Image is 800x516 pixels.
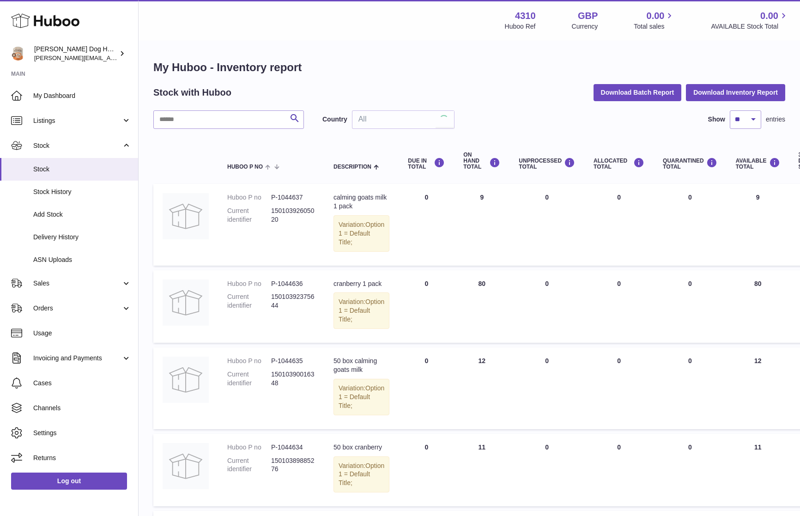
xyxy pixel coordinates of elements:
[463,152,500,170] div: ON HAND Total
[333,443,389,452] div: 50 box cranberry
[227,193,271,202] dt: Huboo P no
[33,304,121,313] span: Orders
[227,292,271,310] dt: Current identifier
[34,54,185,61] span: [PERSON_NAME][EMAIL_ADDRESS][DOMAIN_NAME]
[11,47,25,61] img: toby@hackneydoghouse.com
[333,379,389,415] div: Variation:
[454,184,509,265] td: 9
[322,115,347,124] label: Country
[333,215,389,252] div: Variation:
[711,10,789,31] a: 0.00 AVAILABLE Stock Total
[333,164,371,170] span: Description
[33,379,131,388] span: Cases
[760,10,778,22] span: 0.00
[594,84,682,101] button: Download Batch Report
[271,292,315,310] dd: 15010392375644
[509,347,584,429] td: 0
[688,280,692,287] span: 0
[227,370,271,388] dt: Current identifier
[509,434,584,507] td: 0
[688,357,692,364] span: 0
[227,456,271,474] dt: Current identifier
[333,357,389,374] div: 50 box calming goats milk
[163,443,209,489] img: product image
[33,354,121,363] span: Invoicing and Payments
[686,84,785,101] button: Download Inventory Report
[227,206,271,224] dt: Current identifier
[333,292,389,329] div: Variation:
[509,270,584,343] td: 0
[708,115,725,124] label: Show
[634,10,675,31] a: 0.00 Total sales
[727,434,789,507] td: 11
[766,115,785,124] span: entries
[727,184,789,265] td: 9
[339,462,384,487] span: Option 1 = Default Title;
[454,270,509,343] td: 80
[271,357,315,365] dd: P-1044635
[399,347,454,429] td: 0
[333,456,389,493] div: Variation:
[647,10,665,22] span: 0.00
[33,91,131,100] span: My Dashboard
[271,279,315,288] dd: P-1044636
[584,434,654,507] td: 0
[34,45,117,62] div: [PERSON_NAME] Dog House
[33,255,131,264] span: ASN Uploads
[33,210,131,219] span: Add Stock
[578,10,598,22] strong: GBP
[33,454,131,462] span: Returns
[163,193,209,239] img: product image
[688,443,692,451] span: 0
[33,279,121,288] span: Sales
[227,357,271,365] dt: Huboo P no
[505,22,536,31] div: Huboo Ref
[33,188,131,196] span: Stock History
[688,194,692,201] span: 0
[271,370,315,388] dd: 15010390016348
[33,404,131,413] span: Channels
[163,357,209,403] img: product image
[408,158,445,170] div: DUE IN TOTAL
[163,279,209,326] img: product image
[227,164,263,170] span: Huboo P no
[339,221,384,246] span: Option 1 = Default Title;
[572,22,598,31] div: Currency
[33,429,131,437] span: Settings
[736,158,780,170] div: AVAILABLE Total
[33,165,131,174] span: Stock
[663,158,717,170] div: QUARANTINED Total
[399,434,454,507] td: 0
[634,22,675,31] span: Total sales
[153,86,231,99] h2: Stock with Huboo
[339,298,384,323] span: Option 1 = Default Title;
[399,270,454,343] td: 0
[227,443,271,452] dt: Huboo P no
[584,184,654,265] td: 0
[594,158,644,170] div: ALLOCATED Total
[271,193,315,202] dd: P-1044637
[33,116,121,125] span: Listings
[33,329,131,338] span: Usage
[584,270,654,343] td: 0
[271,206,315,224] dd: 15010392605020
[454,347,509,429] td: 12
[515,10,536,22] strong: 4310
[727,347,789,429] td: 12
[227,279,271,288] dt: Huboo P no
[509,184,584,265] td: 0
[399,184,454,265] td: 0
[271,456,315,474] dd: 15010389885276
[33,233,131,242] span: Delivery History
[271,443,315,452] dd: P-1044634
[33,141,121,150] span: Stock
[11,473,127,489] a: Log out
[519,158,575,170] div: UNPROCESSED Total
[711,22,789,31] span: AVAILABLE Stock Total
[454,434,509,507] td: 11
[333,193,389,211] div: calming goats milk 1 pack
[584,347,654,429] td: 0
[727,270,789,343] td: 80
[153,60,785,75] h1: My Huboo - Inventory report
[333,279,389,288] div: cranberry 1 pack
